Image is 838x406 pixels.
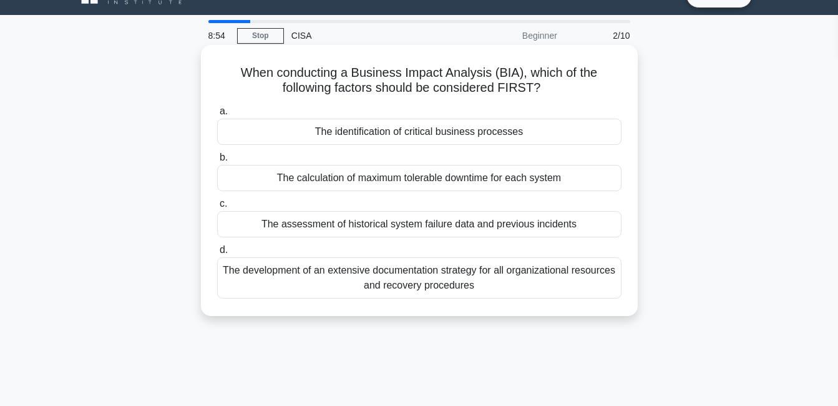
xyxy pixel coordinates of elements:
span: b. [220,152,228,162]
div: 8:54 [201,23,237,48]
div: The development of an extensive documentation strategy for all organizational resources and recov... [217,257,621,299]
span: d. [220,244,228,255]
div: CISA [284,23,456,48]
div: The calculation of maximum tolerable downtime for each system [217,165,621,191]
div: 2/10 [565,23,638,48]
div: Beginner [456,23,565,48]
span: a. [220,106,228,116]
h5: When conducting a Business Impact Analysis (BIA), which of the following factors should be consid... [216,65,623,96]
div: The identification of critical business processes [217,119,621,145]
div: The assessment of historical system failure data and previous incidents [217,211,621,237]
a: Stop [237,28,284,44]
span: c. [220,198,227,209]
